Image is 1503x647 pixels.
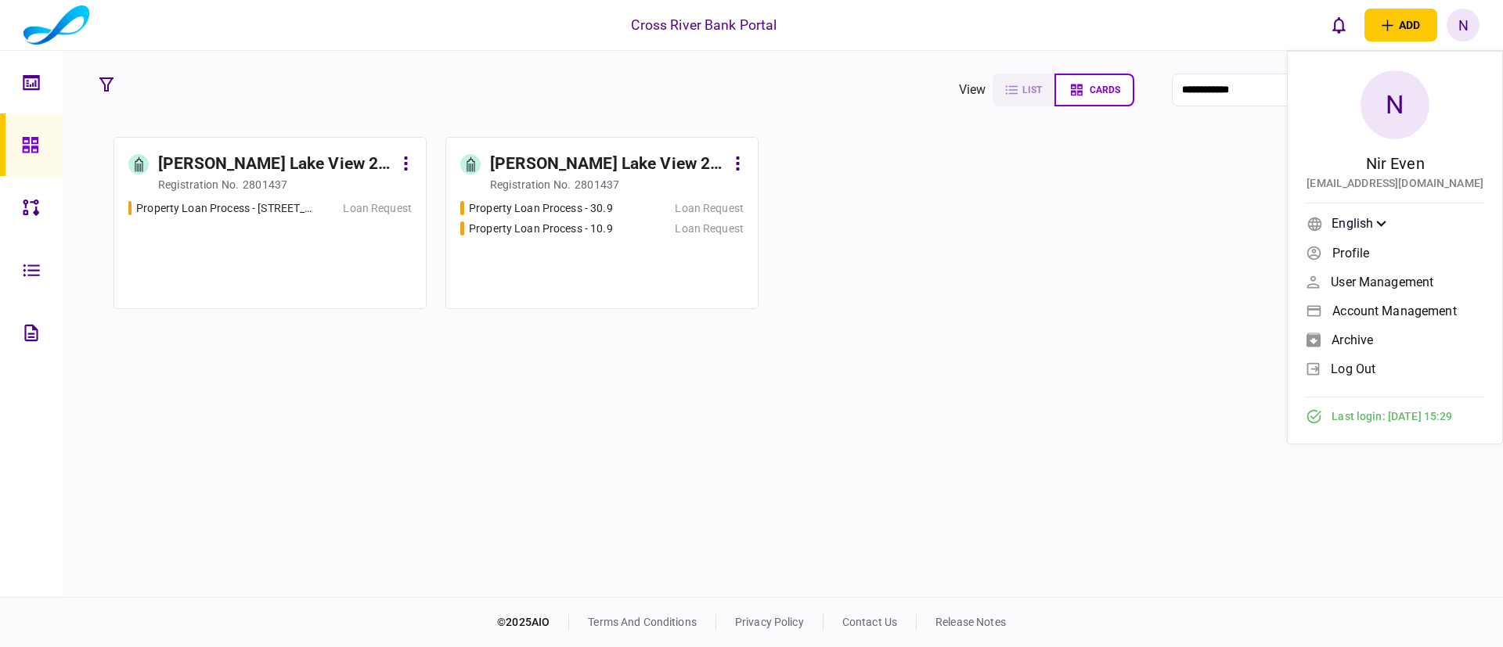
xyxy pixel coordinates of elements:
a: Account management [1307,299,1483,322]
div: Property Loan Process - 30.9 [469,200,613,217]
div: Property Loan Process - 10.9 [469,221,613,237]
div: 2801437 [243,177,287,192]
div: Property Loan Process - 1235 Main Street [136,200,319,217]
div: Loan Request [675,221,744,237]
a: User management [1307,270,1483,293]
div: [EMAIL_ADDRESS][DOMAIN_NAME] [1307,175,1483,192]
button: open notifications list [1322,9,1355,41]
span: Last login : [DATE] 15:29 [1332,408,1452,425]
div: [PERSON_NAME] Lake View 2 LLC [490,152,726,177]
div: English [1332,214,1386,233]
a: terms and conditions [588,616,697,628]
button: list [993,74,1054,106]
div: Nir Even [1366,152,1425,175]
a: Profile [1307,241,1483,264]
div: registration no. [490,177,571,192]
div: registration no. [158,177,239,192]
span: log out [1331,362,1375,376]
div: [PERSON_NAME] Lake View 2 LLLC [158,152,394,177]
a: [PERSON_NAME] Lake View 2 LLCregistration no.2801437Property Loan Process - 30.9Loan RequestPrope... [445,137,759,309]
button: cards [1054,74,1134,106]
a: contact us [842,616,897,628]
button: N [1447,9,1480,41]
img: client company logo [23,5,89,45]
span: User management [1331,275,1433,289]
div: © 2025 AIO [497,614,569,631]
a: [PERSON_NAME] Lake View 2 LLLCregistration no.2801437Property Loan Process - 1235 Main StreetLoan... [114,137,427,309]
span: archive [1332,333,1373,347]
a: privacy policy [735,616,804,628]
a: log out [1307,357,1483,380]
span: Account management [1332,304,1456,318]
a: release notes [935,616,1006,628]
div: Cross River Bank Portal [631,15,777,35]
a: archive [1307,328,1483,351]
span: list [1022,84,1042,95]
div: Loan Request [343,200,412,217]
div: N [1361,70,1429,139]
div: 2801437 [575,177,619,192]
span: cards [1090,84,1120,95]
button: open adding identity options [1364,9,1437,41]
span: Profile [1332,246,1369,260]
div: Loan Request [675,200,744,217]
div: view [959,81,986,99]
